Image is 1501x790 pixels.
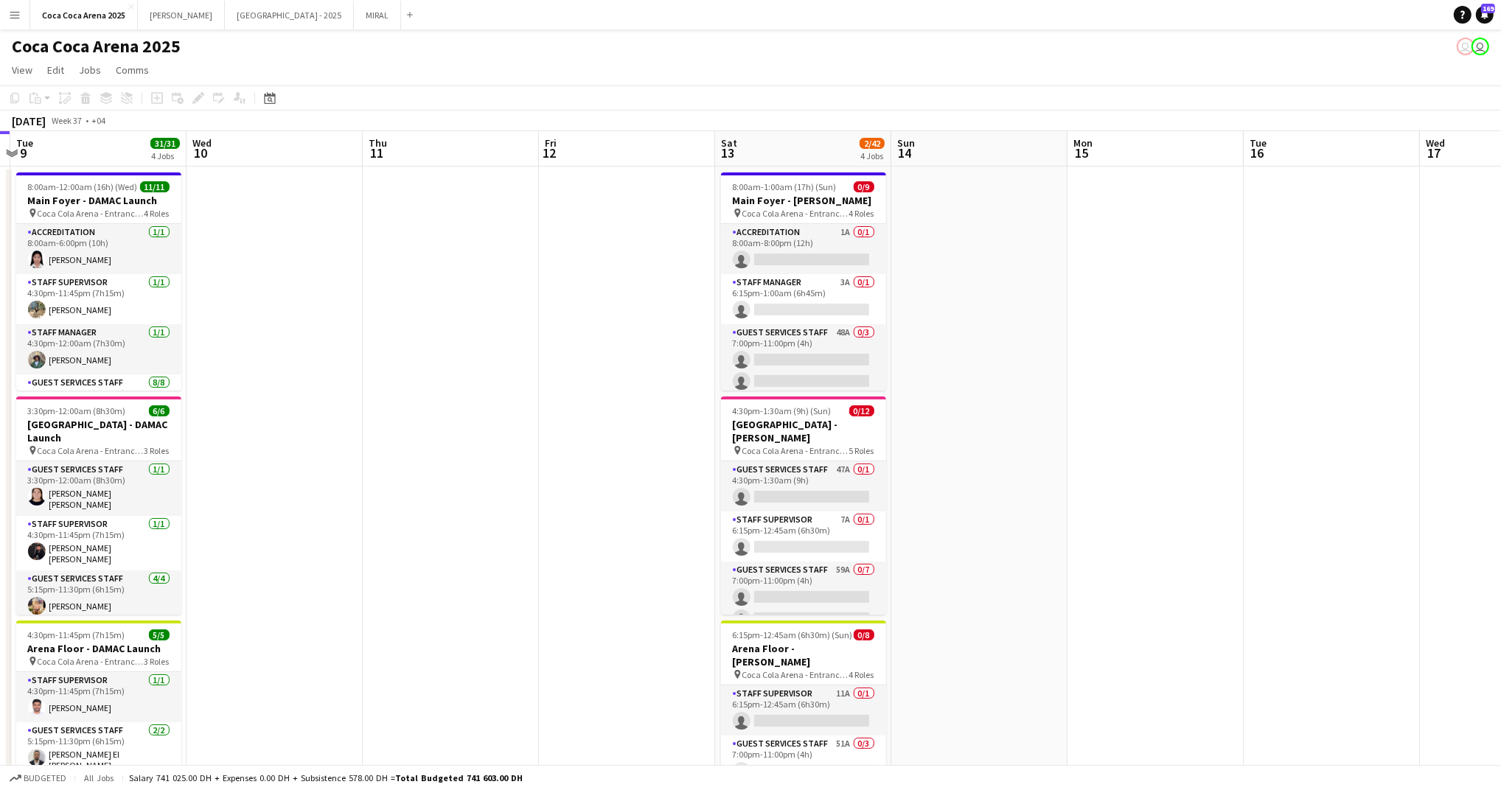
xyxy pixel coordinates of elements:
app-card-role: Guest Services Staff47A0/14:30pm-1:30am (9h) [721,461,886,511]
span: All jobs [81,772,116,783]
span: Coca Cola Arena - Entrance F [38,656,144,667]
h3: Main Foyer - DAMAC Launch [16,194,181,207]
span: 169 [1481,4,1495,13]
a: Comms [110,60,155,80]
button: MIRAL [354,1,401,29]
app-card-role: Guest Services Staff48A0/37:00pm-11:00pm (4h) [721,324,886,417]
span: 14 [895,144,915,161]
span: Wed [1426,136,1445,150]
span: 11/11 [140,181,170,192]
span: Coca Cola Arena - Entrance F [742,669,849,680]
button: [PERSON_NAME] [138,1,225,29]
span: 6:15pm-12:45am (6h30m) (Sun) [733,629,853,640]
span: 31/31 [150,138,180,149]
span: 8:00am-1:00am (17h) (Sun) [733,181,837,192]
span: Week 37 [49,115,86,126]
app-job-card: 3:30pm-12:00am (8h30m) (Wed)6/6[GEOGRAPHIC_DATA] - DAMAC Launch Coca Cola Arena - Entrance F3 Rol... [16,396,181,615]
button: Budgeted [7,770,69,786]
button: Coca Coca Arena 2025 [30,1,138,29]
span: Sat [721,136,737,150]
app-card-role: Staff Supervisor11A0/16:15pm-12:45am (6h30m) [721,685,886,735]
span: 13 [719,144,737,161]
span: 6/6 [149,405,170,416]
span: 5/5 [149,629,170,640]
span: Comms [116,63,149,77]
span: 16 [1247,144,1267,161]
span: Budgeted [24,773,66,783]
span: 3 Roles [144,656,170,667]
app-card-role: Guest Services Staff59A0/77:00pm-11:00pm (4h) [721,562,886,740]
span: 2/42 [860,138,885,149]
app-card-role: Staff Supervisor7A0/16:15pm-12:45am (6h30m) [721,511,886,562]
span: 4 Roles [144,208,170,219]
div: +04 [91,115,105,126]
span: 4 Roles [849,208,874,219]
span: 0/9 [854,181,874,192]
h3: Arena Floor - [PERSON_NAME] [721,642,886,668]
span: 4:30pm-1:30am (9h) (Sun) [733,405,832,416]
app-card-role: Accreditation1A0/18:00am-8:00pm (12h) [721,224,886,274]
app-card-role: Guest Services Staff4/45:15pm-11:30pm (6h15m)[PERSON_NAME] [16,570,181,685]
app-user-avatar: Kate Oliveros [1472,38,1489,55]
button: [GEOGRAPHIC_DATA] - 2025 [225,1,354,29]
span: 12 [543,144,557,161]
app-job-card: 8:00am-12:00am (16h) (Wed)11/11Main Foyer - DAMAC Launch Coca Cola Arena - Entrance F4 RolesAccre... [16,172,181,391]
app-card-role: Staff Supervisor1/14:30pm-11:45pm (7h15m)[PERSON_NAME] [16,274,181,324]
span: 3 Roles [144,445,170,456]
span: 4:30pm-11:45pm (7h15m) [28,629,125,640]
span: 0/8 [854,629,874,640]
span: Coca Cola Arena - Entrance F [38,445,144,456]
span: Jobs [79,63,101,77]
span: 8:00am-12:00am (16h) (Wed) [28,181,138,192]
span: 9 [14,144,33,161]
span: 4 Roles [849,669,874,680]
div: 4 Jobs [151,150,179,161]
span: Edit [47,63,64,77]
span: Wed [192,136,212,150]
app-card-role: Staff Supervisor1/14:30pm-11:45pm (7h15m)[PERSON_NAME] [16,672,181,722]
app-card-role: Staff Manager1/14:30pm-12:00am (7h30m)[PERSON_NAME] [16,324,181,374]
span: Tue [1250,136,1267,150]
span: View [12,63,32,77]
app-card-role: Staff Manager3A0/16:15pm-1:00am (6h45m) [721,274,886,324]
span: 10 [190,144,212,161]
span: Tue [16,136,33,150]
h3: [GEOGRAPHIC_DATA] - [PERSON_NAME] [721,418,886,444]
app-job-card: 8:00am-1:00am (17h) (Sun)0/9Main Foyer - [PERSON_NAME] Coca Cola Arena - Entrance F4 RolesAccredi... [721,172,886,391]
span: Fri [545,136,557,150]
a: Edit [41,60,70,80]
span: 17 [1424,144,1445,161]
span: 11 [366,144,387,161]
span: Sun [897,136,915,150]
app-user-avatar: Kate Oliveros [1457,38,1474,55]
a: 169 [1476,6,1494,24]
span: Coca Cola Arena - Entrance F [742,445,849,456]
h1: Coca Coca Arena 2025 [12,35,181,57]
span: Mon [1073,136,1093,150]
a: View [6,60,38,80]
app-card-role: Guest Services Staff8/85:15pm-11:30pm (6h15m) [16,374,181,578]
h3: Main Foyer - [PERSON_NAME] [721,194,886,207]
div: 4 Jobs [860,150,884,161]
app-card-role: Accreditation1/18:00am-6:00pm (10h)[PERSON_NAME] [16,224,181,274]
app-job-card: 4:30pm-1:30am (9h) (Sun)0/12[GEOGRAPHIC_DATA] - [PERSON_NAME] Coca Cola Arena - Entrance F5 Roles... [721,396,886,615]
span: 3:30pm-12:00am (8h30m) (Wed) [28,405,149,416]
span: 0/12 [849,405,874,416]
span: Coca Cola Arena - Entrance F [38,208,144,219]
app-card-role: Guest Services Staff1/13:30pm-12:00am (8h30m)[PERSON_NAME] [PERSON_NAME] [16,461,181,516]
a: Jobs [73,60,107,80]
app-card-role: Staff Supervisor1/14:30pm-11:45pm (7h15m)[PERSON_NAME] [PERSON_NAME] [16,516,181,570]
span: 15 [1071,144,1093,161]
span: Thu [369,136,387,150]
h3: Arena Floor - DAMAC Launch [16,642,181,655]
span: 5 Roles [849,445,874,456]
span: Total Budgeted 741 603.00 DH [395,772,523,783]
div: [DATE] [12,113,46,128]
span: Coca Cola Arena - Entrance F [742,208,849,219]
div: Salary 741 025.00 DH + Expenses 0.00 DH + Subsistence 578.00 DH = [129,772,523,783]
h3: [GEOGRAPHIC_DATA] - DAMAC Launch [16,418,181,444]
